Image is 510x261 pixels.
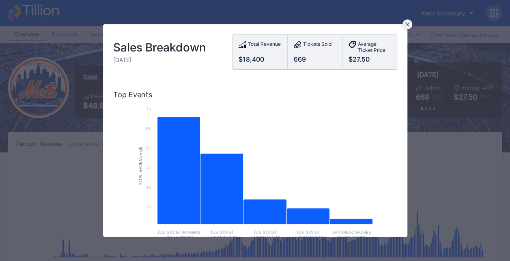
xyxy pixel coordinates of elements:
[146,165,151,170] text: 4k
[146,145,151,150] text: 5k
[289,230,327,250] text: [US_STATE] Nationals at [US_STATE] Mets - 9/21
[146,126,151,131] text: 6k
[113,90,397,99] div: Top Events
[247,230,282,261] text: [US_STATE] Nationals at [US_STATE] Mets (Pop-Up Home Run Apple Giveaway) - 9/19
[146,185,151,190] text: 3k
[239,55,281,63] div: $18,400
[248,41,281,49] div: Total Revenue
[203,230,241,261] text: [US_STATE] Nationals at [US_STATE] Mets (Long Sleeve T- Shirt Giveaway) - 9/20
[358,41,391,53] div: Average Ticket Price
[158,230,200,261] text: [US_STATE] Rangers at [US_STATE] Mets (Kids Color-In Lunchbox Giveaway) - 9/14
[146,107,151,111] text: 7k
[294,55,336,63] div: 669
[332,230,370,245] text: San Diego Padres at [US_STATE] Mets - 9/16
[113,41,206,54] div: Sales Breakdown
[138,147,142,186] text: Total Revenue ($)
[349,55,391,63] div: $27.50
[146,204,151,209] text: 2k
[303,41,331,49] div: Tickets Sold
[113,56,206,63] div: [DATE]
